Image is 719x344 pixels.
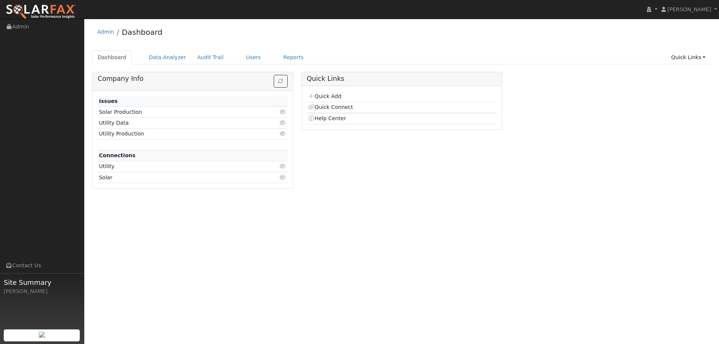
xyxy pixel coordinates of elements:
td: Utility Data [98,118,257,128]
a: Reports [278,51,309,64]
a: Dashboard [122,28,163,37]
strong: Connections [99,152,136,158]
a: Help Center [308,115,346,121]
a: Audit Trail [192,51,229,64]
a: Users [240,51,267,64]
i: Click to view [280,109,286,115]
div: [PERSON_NAME] [4,287,80,295]
td: Utility Production [98,128,257,139]
a: Quick Links [665,51,711,64]
h5: Company Info [98,75,288,83]
i: Click to view [280,120,286,125]
td: Utility [98,161,257,172]
a: Dashboard [92,51,132,64]
a: Quick Connect [308,104,353,110]
td: Solar [98,172,257,183]
td: Solar Production [98,107,257,118]
span: [PERSON_NAME] [667,6,711,12]
a: Admin [97,29,114,35]
a: Quick Add [308,93,341,99]
img: SolarFax [6,4,76,20]
span: Site Summary [4,277,80,287]
a: Data Analyzer [143,51,192,64]
i: Click to view [280,164,286,169]
strong: Issues [99,98,118,104]
img: retrieve [39,332,45,338]
i: Click to view [280,131,286,136]
i: Click to view [280,175,286,180]
h5: Quick Links [307,75,497,83]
